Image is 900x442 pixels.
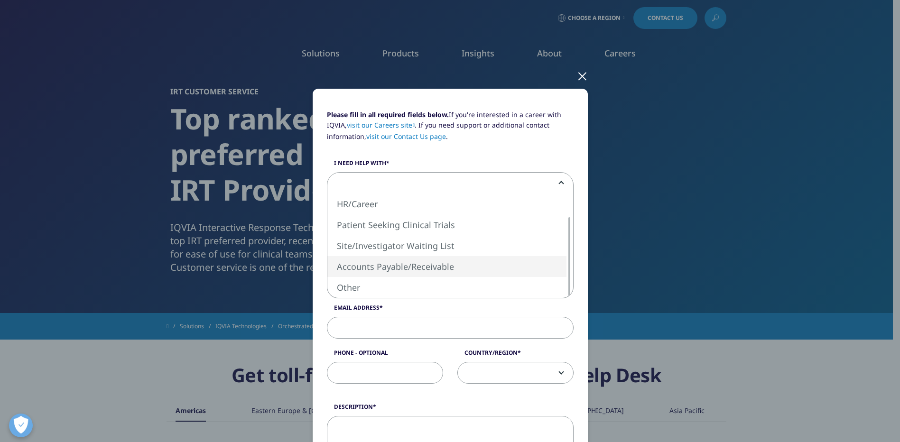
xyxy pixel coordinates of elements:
label: Description [327,403,574,416]
label: Phone - Optional [327,349,443,362]
li: HR/Career [327,193,566,214]
li: Accounts Payable/Receivable [327,256,566,277]
li: Patient Seeking Clinical Trials [327,214,566,235]
li: Site/Investigator Waiting List [327,235,566,256]
strong: Please fill in all required fields below. [327,110,449,119]
a: visit our Contact Us page [366,132,446,141]
label: I need help with [327,159,574,172]
label: Email Address [327,304,574,317]
button: Open Preferences [9,414,33,437]
p: If you're interested in a career with IQVIA, . If you need support or additional contact informat... [327,110,574,149]
label: Country/Region [457,349,574,362]
a: visit our Careers site [347,120,415,129]
li: Other [327,277,566,298]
